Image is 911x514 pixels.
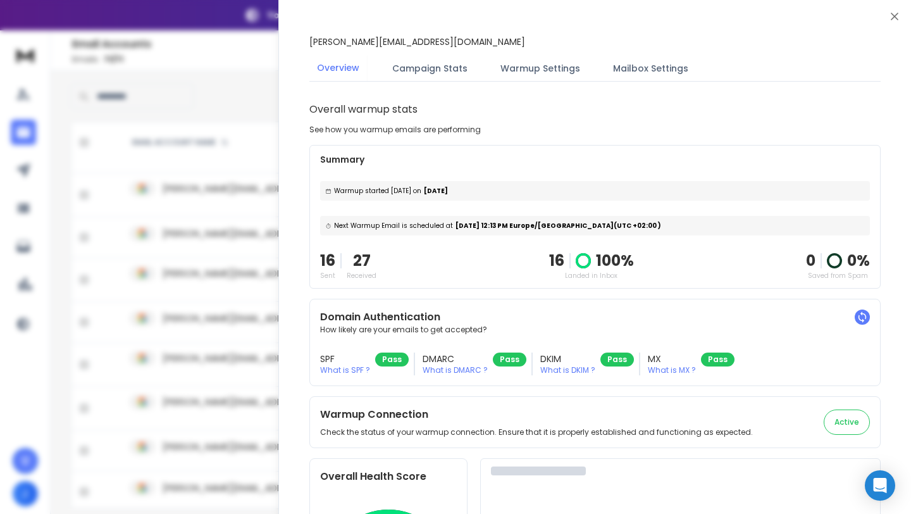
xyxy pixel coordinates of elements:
[334,221,453,230] span: Next Warmup Email is scheduled at
[493,353,526,367] div: Pass
[334,186,421,196] span: Warmup started [DATE] on
[847,251,870,271] p: 0 %
[320,271,335,280] p: Sent
[596,251,634,271] p: 100 %
[309,54,367,83] button: Overview
[320,216,870,235] div: [DATE] 12:13 PM Europe/[GEOGRAPHIC_DATA] (UTC +02:00 )
[549,251,564,271] p: 16
[320,365,370,375] p: What is SPF ?
[549,271,634,280] p: Landed in Inbox
[423,365,488,375] p: What is DMARC ?
[320,153,870,166] p: Summary
[540,365,595,375] p: What is DKIM ?
[806,271,870,280] p: Saved from Spam
[423,353,488,365] h3: DMARC
[320,310,870,325] h2: Domain Authentication
[824,410,870,435] button: Active
[320,181,870,201] div: [DATE]
[320,427,753,437] p: Check the status of your warmup connection. Ensure that it is properly established and functionin...
[309,35,525,48] p: [PERSON_NAME][EMAIL_ADDRESS][DOMAIN_NAME]
[320,325,870,335] p: How likely are your emails to get accepted?
[540,353,595,365] h3: DKIM
[648,353,696,365] h3: MX
[600,353,634,367] div: Pass
[806,250,815,271] strong: 0
[320,353,370,365] h3: SPF
[385,54,475,82] button: Campaign Stats
[648,365,696,375] p: What is MX ?
[605,54,696,82] button: Mailbox Settings
[309,125,481,135] p: See how you warmup emails are performing
[347,271,376,280] p: Received
[865,470,895,501] div: Open Intercom Messenger
[309,102,418,117] h1: Overall warmup stats
[375,353,409,367] div: Pass
[701,353,734,367] div: Pass
[493,54,588,82] button: Warmup Settings
[320,251,335,271] p: 16
[320,469,457,484] h2: Overall Health Score
[320,407,753,422] h2: Warmup Connection
[347,251,376,271] p: 27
